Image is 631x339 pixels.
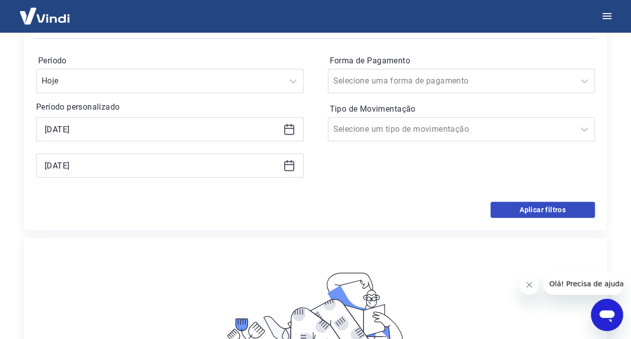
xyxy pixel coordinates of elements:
[591,299,623,331] iframe: Botão para abrir a janela de mensagens
[519,275,539,295] iframe: Fechar mensagem
[45,158,279,173] input: Data final
[36,101,304,113] p: Período personalizado
[12,1,77,31] img: Vindi
[490,202,595,218] button: Aplicar filtros
[6,7,84,15] span: Olá! Precisa de ajuda?
[38,55,302,67] label: Período
[45,122,279,137] input: Data inicial
[330,103,593,115] label: Tipo de Movimentação
[330,55,593,67] label: Forma de Pagamento
[543,273,623,295] iframe: Mensagem da empresa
